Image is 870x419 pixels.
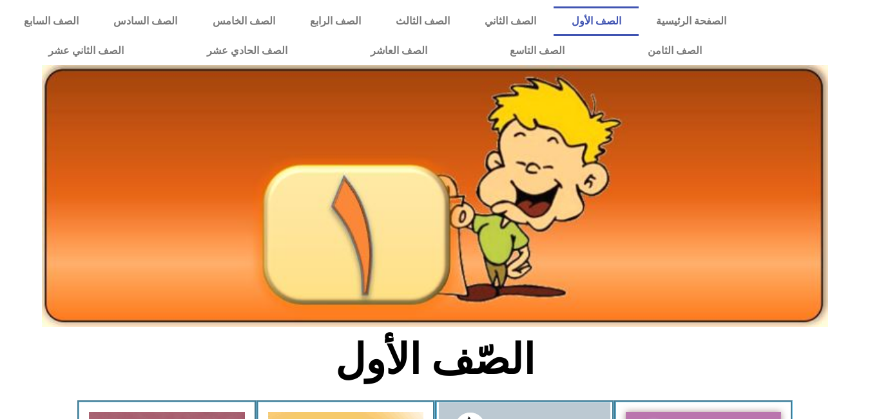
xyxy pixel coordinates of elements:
a: الصف العاشر [329,36,469,66]
a: الصف الثاني [467,6,554,36]
a: الصف الأول [554,6,638,36]
a: الصف الثالث [378,6,467,36]
a: الصف الرابع [293,6,378,36]
a: الصف السادس [96,6,195,36]
a: الصف الثامن [606,36,744,66]
a: الصفحة الرئيسية [639,6,744,36]
a: الصف الحادي عشر [165,36,329,66]
a: الصف الخامس [195,6,293,36]
a: الصف التاسع [469,36,606,66]
h2: الصّف الأول [222,335,648,385]
a: الصف السابع [6,6,96,36]
a: الصف الثاني عشر [6,36,165,66]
